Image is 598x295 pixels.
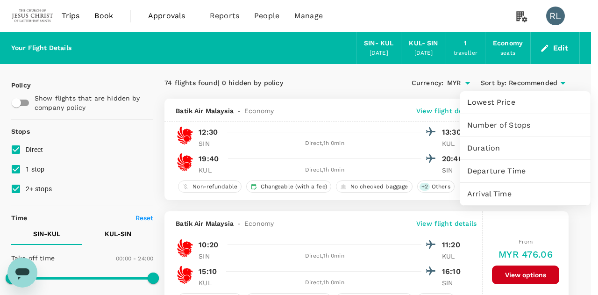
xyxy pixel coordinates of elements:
div: Departure Time [460,160,591,182]
span: Duration [467,143,583,154]
span: Lowest Price [467,97,583,108]
div: Arrival Time [460,183,591,205]
div: Duration [460,137,591,159]
span: Arrival Time [467,188,583,200]
span: Departure Time [467,165,583,177]
div: Number of Stops [460,114,591,137]
span: Number of Stops [467,120,583,131]
div: Lowest Price [460,91,591,114]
